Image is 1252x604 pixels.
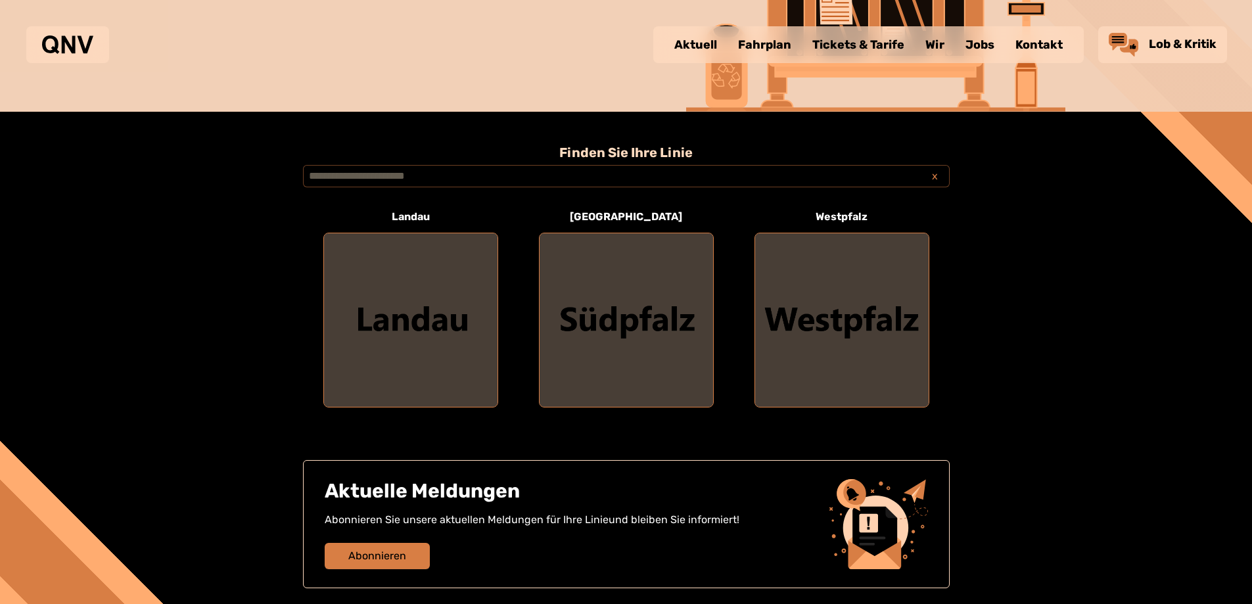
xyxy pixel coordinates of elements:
img: QNV Logo [42,35,93,54]
h6: Westpfalz [810,206,873,227]
a: Lob & Kritik [1109,33,1217,57]
a: Jobs [955,28,1005,62]
span: x [926,168,944,184]
a: Westpfalz Region Westpfalz [754,201,929,407]
a: Fahrplan [728,28,802,62]
h1: Aktuelle Meldungen [325,479,819,512]
a: Tickets & Tarife [802,28,915,62]
p: Abonnieren Sie unsere aktuellen Meldungen für Ihre Linie und bleiben Sie informiert! [325,512,819,543]
span: Lob & Kritik [1149,37,1217,51]
h3: Finden Sie Ihre Linie [303,138,950,167]
a: Wir [915,28,955,62]
h6: Landau [386,206,435,227]
a: QNV Logo [42,32,93,58]
img: newsletter [829,479,928,569]
a: Aktuell [664,28,728,62]
a: [GEOGRAPHIC_DATA] Region Südpfalz [539,201,714,407]
span: Abonnieren [348,548,406,564]
button: Abonnieren [325,543,430,569]
a: Kontakt [1005,28,1073,62]
h6: [GEOGRAPHIC_DATA] [565,206,687,227]
a: Landau Region Landau [323,201,498,407]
